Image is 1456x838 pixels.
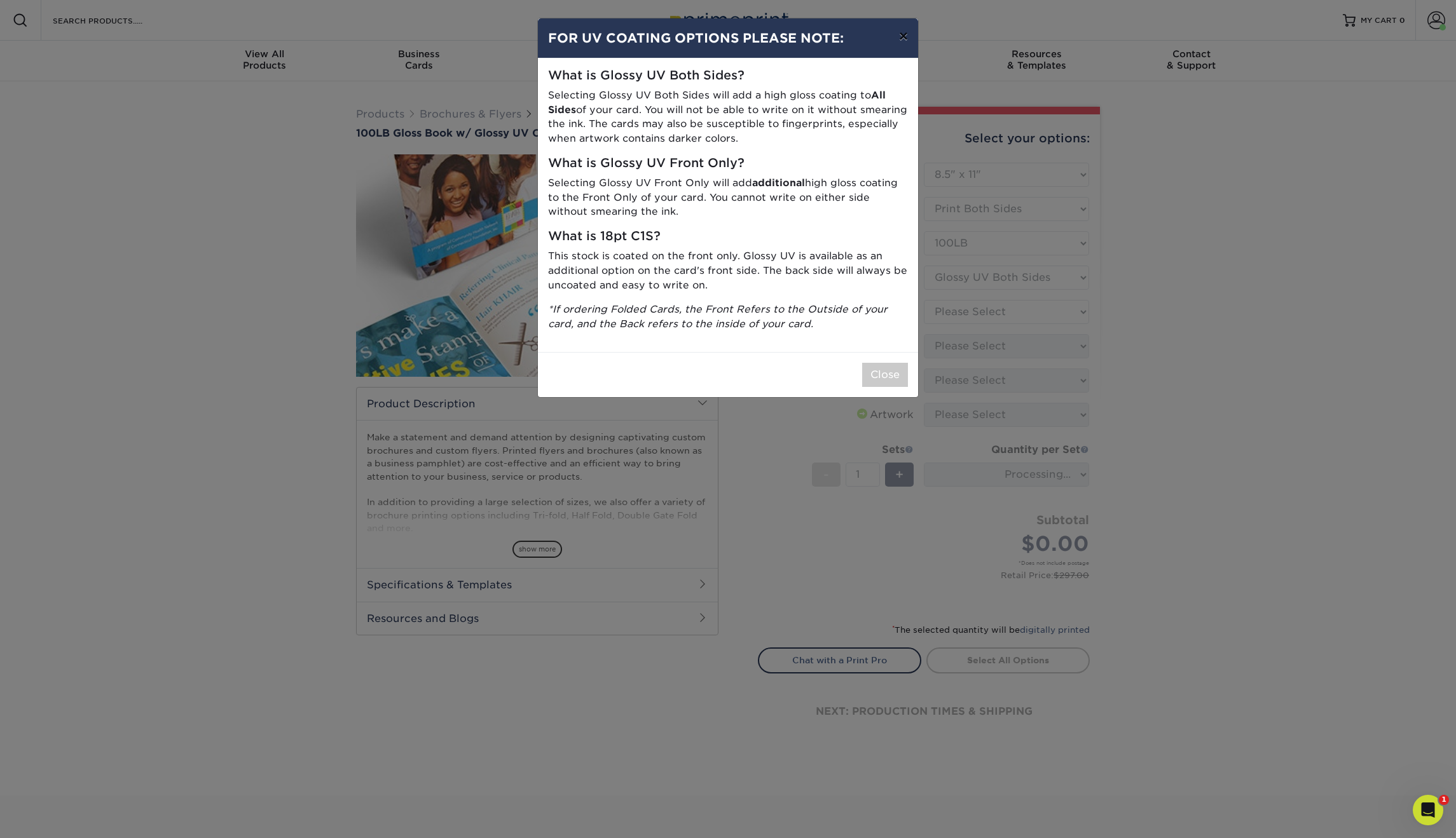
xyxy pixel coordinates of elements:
[548,249,908,292] p: This stock is coated on the front only. Glossy UV is available as an additional option on the car...
[548,229,908,244] h5: What is 18pt C1S?
[548,176,908,219] p: Selecting Glossy UV Front Only will add high gloss coating to the Front Only of your card. You ca...
[548,156,908,171] h5: What is Glossy UV Front Only?
[752,177,805,189] strong: additional
[548,69,908,83] h5: What is Glossy UV Both Sides?
[548,303,888,330] i: *If ordering Folded Cards, the Front Refers to the Outside of your card, and the Back refers to t...
[1413,795,1443,825] iframe: Intercom live chat
[889,18,918,54] button: ×
[1439,795,1449,805] span: 1
[862,363,908,387] button: Close
[548,88,908,146] p: Selecting Glossy UV Both Sides will add a high gloss coating to of your card. You will not be abl...
[548,89,886,116] strong: All Sides
[548,29,908,48] h4: FOR UV COATING OPTIONS PLEASE NOTE:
